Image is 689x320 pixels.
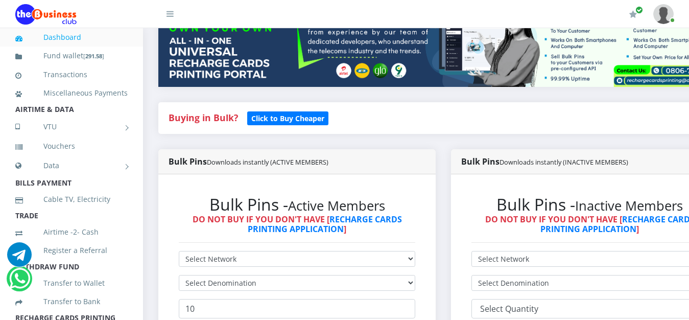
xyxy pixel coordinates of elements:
[193,214,402,235] strong: DO NOT BUY IF YOU DON'T HAVE [ ]
[169,111,238,124] strong: Buying in Bulk?
[288,197,385,215] small: Active Members
[179,299,415,318] input: Enter Quantity
[15,63,128,86] a: Transactions
[15,220,128,244] a: Airtime -2- Cash
[15,26,128,49] a: Dashboard
[9,274,30,291] a: Chat for support
[15,188,128,211] a: Cable TV, Electricity
[251,113,324,123] b: Click to Buy Cheaper
[15,114,128,140] a: VTU
[15,290,128,313] a: Transfer to Bank
[15,81,128,105] a: Miscellaneous Payments
[85,52,102,60] b: 291.58
[15,134,128,158] a: Vouchers
[500,157,628,167] small: Downloads instantly (INACTIVE MEMBERS)
[629,10,637,18] i: Renew/Upgrade Subscription
[635,6,643,14] span: Renew/Upgrade Subscription
[7,250,32,267] a: Chat for support
[575,197,683,215] small: Inactive Members
[461,156,628,167] strong: Bulk Pins
[169,156,328,167] strong: Bulk Pins
[15,44,128,68] a: Fund wallet[291.58]
[83,52,104,60] small: [ ]
[15,271,128,295] a: Transfer to Wallet
[15,239,128,262] a: Register a Referral
[247,111,328,124] a: Click to Buy Cheaper
[207,157,328,167] small: Downloads instantly (ACTIVE MEMBERS)
[179,195,415,214] h2: Bulk Pins -
[653,4,674,24] img: User
[15,4,77,25] img: Logo
[15,153,128,178] a: Data
[248,214,402,235] a: RECHARGE CARDS PRINTING APPLICATION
